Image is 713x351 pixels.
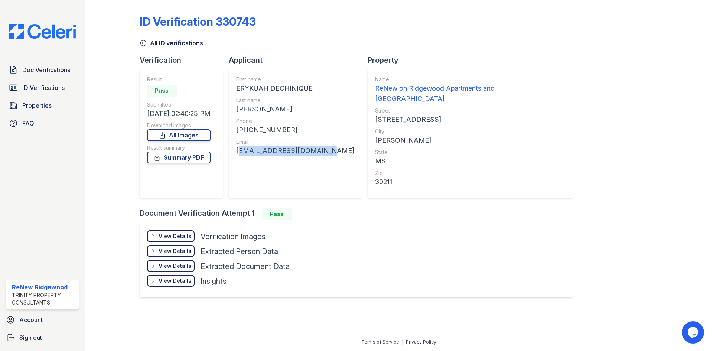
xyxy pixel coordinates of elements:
[140,55,229,65] div: Verification
[22,119,34,128] span: FAQ
[12,292,76,306] div: Trinity Property Consultants
[375,135,565,146] div: [PERSON_NAME]
[375,76,565,104] a: Name ReNew on Ridgewood Apartments and [GEOGRAPHIC_DATA]
[147,85,177,97] div: Pass
[147,152,211,163] a: Summary PDF
[375,169,565,177] div: Zip
[368,55,579,65] div: Property
[236,83,354,94] div: ERYKUAH DECHINIQUE
[3,312,82,327] a: Account
[375,76,565,83] div: Name
[236,138,354,146] div: Email
[19,333,42,342] span: Sign out
[201,276,227,286] div: Insights
[147,129,211,141] a: All Images
[147,122,211,129] div: Download Images
[159,262,191,270] div: View Details
[201,261,290,272] div: Extracted Document Data
[159,247,191,255] div: View Details
[229,55,368,65] div: Applicant
[201,231,266,242] div: Verification Images
[262,208,292,220] div: Pass
[375,128,565,135] div: City
[6,62,79,77] a: Doc Verifications
[375,149,565,156] div: State
[375,107,565,114] div: Street
[236,146,354,156] div: [EMAIL_ADDRESS][DOMAIN_NAME]
[236,76,354,83] div: First name
[6,116,79,131] a: FAQ
[22,101,52,110] span: Properties
[6,80,79,95] a: ID Verifications
[140,208,579,220] div: Document Verification Attempt 1
[22,65,70,74] span: Doc Verifications
[375,177,565,187] div: 39211
[3,330,82,345] a: Sign out
[6,98,79,113] a: Properties
[361,339,399,345] a: Terms of Service
[201,246,278,257] div: Extracted Person Data
[375,114,565,125] div: [STREET_ADDRESS]
[406,339,436,345] a: Privacy Policy
[3,24,82,39] img: CE_Logo_Blue-a8612792a0a2168367f1c8372b55b34899dd931a85d93a1a3d3e32e68fde9ad4.png
[236,125,354,135] div: [PHONE_NUMBER]
[375,156,565,166] div: MS
[22,83,65,92] span: ID Verifications
[159,233,191,240] div: View Details
[236,97,354,104] div: Last name
[236,104,354,114] div: [PERSON_NAME]
[147,108,211,119] div: [DATE] 02:40:25 PM
[140,15,256,28] div: ID Verification 330743
[147,76,211,83] div: Result
[402,339,403,345] div: |
[140,39,203,48] a: All ID verifications
[159,277,191,285] div: View Details
[147,101,211,108] div: Submitted
[147,144,211,152] div: Result summary
[682,321,706,344] iframe: chat widget
[236,117,354,125] div: Phone
[12,283,76,292] div: ReNew Ridgewood
[375,83,565,104] div: ReNew on Ridgewood Apartments and [GEOGRAPHIC_DATA]
[19,315,43,324] span: Account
